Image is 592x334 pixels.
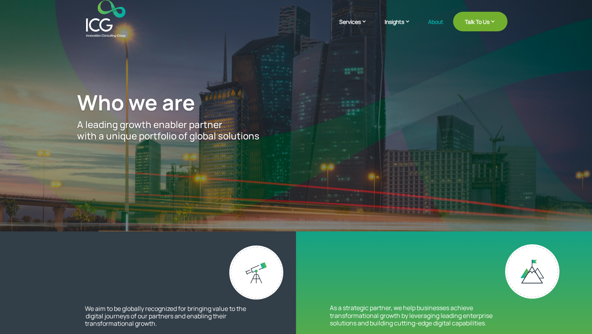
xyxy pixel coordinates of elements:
span: Who we are [77,88,195,117]
p: As a strategic partner, we help businesses achieve transformational growth by leveraging leading ... [330,304,507,327]
p: We aim to be globally recognized for bringing value to the digital journeys of our partners and e... [85,305,257,328]
a: Services [339,18,375,37]
a: Talk To Us [453,12,507,31]
p: A leading growth enabler partner with a unique portfolio of global solutions [77,119,515,142]
a: Insights [385,18,418,37]
img: our mission - ICG [505,244,560,299]
a: About [428,19,443,37]
img: Our vision - ICG [229,246,283,300]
